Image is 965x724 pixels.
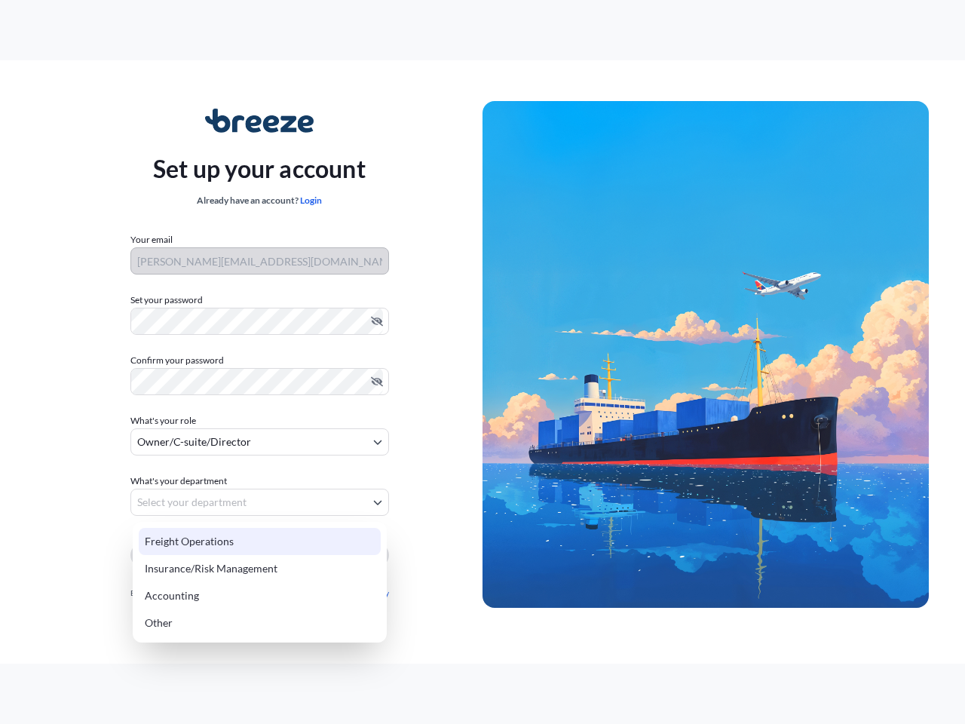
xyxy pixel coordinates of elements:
[139,609,381,637] div: Other
[139,555,381,582] div: Insurance/Risk Management
[139,528,381,555] div: Freight Operations
[371,376,383,388] button: Hide password
[371,315,383,327] button: Hide password
[139,582,381,609] div: Accounting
